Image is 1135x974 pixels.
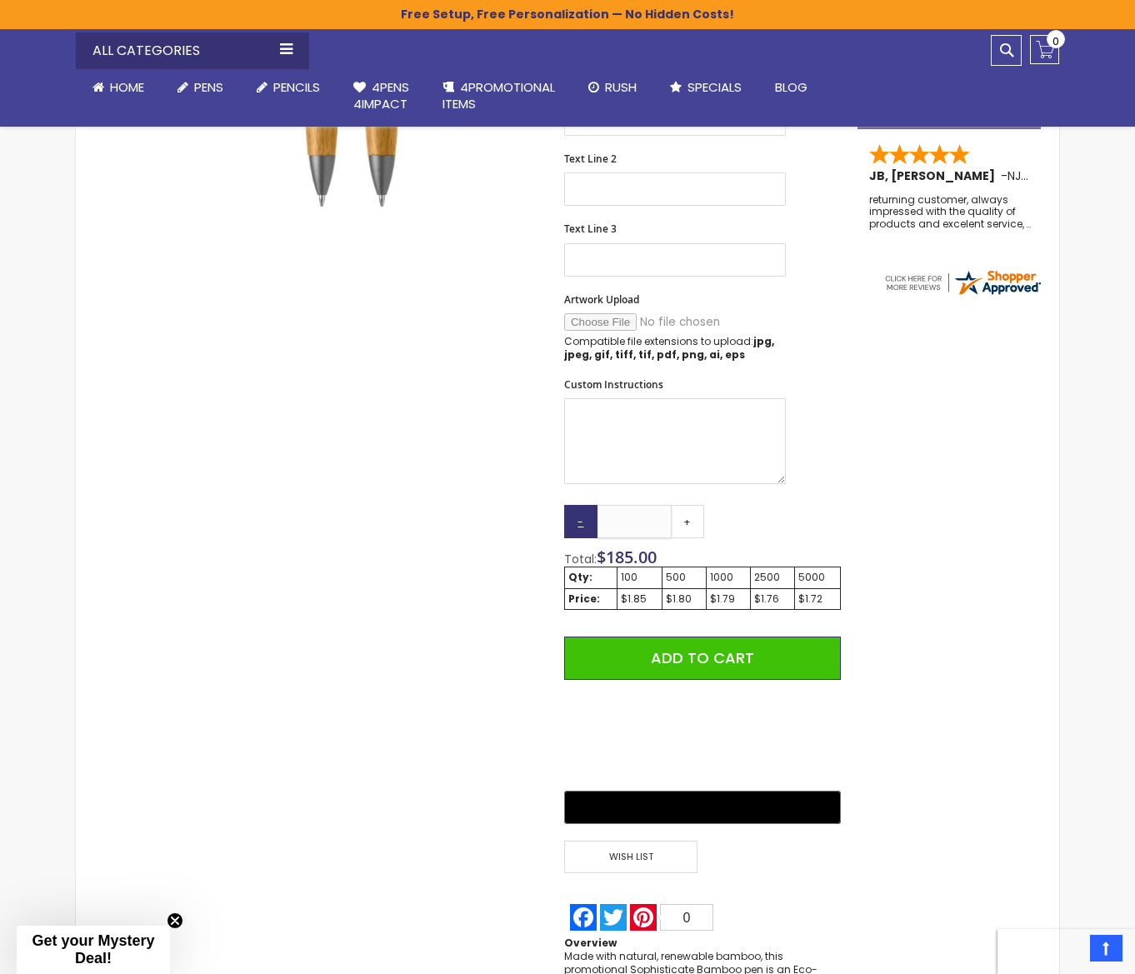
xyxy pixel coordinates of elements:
span: Home [110,78,144,96]
div: Get your Mystery Deal!Close teaser [17,926,170,974]
span: Custom Instructions [564,377,663,392]
button: Close teaser [167,912,183,929]
iframe: PayPal [564,692,841,779]
div: All Categories [76,32,309,69]
strong: Price: [568,592,600,606]
span: Artwork Upload [564,292,639,307]
div: 500 [666,571,703,584]
span: Total: [564,551,597,567]
span: Specials [687,78,742,96]
div: $1.72 [798,592,837,606]
div: $1.85 [621,592,658,606]
a: + [671,505,704,538]
span: Pencils [273,78,320,96]
span: NJ [1007,167,1028,184]
a: - [564,505,597,538]
a: Twitter [598,904,628,931]
strong: jpg, jpeg, gif, tiff, tif, pdf, png, ai, eps [564,334,774,362]
a: 4Pens4impact [337,69,426,123]
a: 4PROMOTIONALITEMS [426,69,572,123]
button: Add to Cart [564,637,841,680]
strong: Overview [564,936,617,950]
div: 100 [621,571,658,584]
a: Rush [572,69,653,106]
a: Home [76,69,161,106]
a: Facebook [568,904,598,931]
a: Blog [758,69,824,106]
span: Blog [775,78,807,96]
a: 4pens.com certificate URL [882,287,1042,301]
a: 0 [1030,35,1059,64]
a: Pens [161,69,240,106]
text: •••••• [721,802,742,814]
div: $1.76 [754,592,792,606]
div: 2500 [754,571,792,584]
span: Text Line 2 [564,152,617,166]
span: Text Line 3 [564,222,617,236]
iframe: Google Customer Reviews [997,929,1135,974]
a: Wish List [564,841,702,873]
span: $ [597,546,657,568]
span: Get your Mystery Deal! [32,932,154,967]
div: $1.80 [666,592,703,606]
a: Pinterest0 [628,904,715,931]
div: 5000 [798,571,837,584]
div: returning customer, always impressed with the quality of products and excelent service, will retu... [869,194,1031,230]
div: 1000 [710,571,746,584]
span: 0 [683,911,691,925]
span: JB, [PERSON_NAME] [869,167,1001,184]
img: 4pens.com widget logo [882,267,1042,297]
button: Buy with GPay [564,791,841,824]
div: $1.79 [710,592,746,606]
p: Compatible file extensions to upload: [564,335,786,362]
span: Rush [605,78,637,96]
span: 185.00 [606,546,657,568]
a: Specials [653,69,758,106]
span: 0 [1052,33,1059,49]
span: Wish List [564,841,697,873]
span: 4PROMOTIONAL ITEMS [442,78,555,112]
span: 4Pens 4impact [353,78,409,112]
span: Pens [194,78,223,96]
span: Add to Cart [651,647,754,668]
a: Pencils [240,69,337,106]
strong: Qty: [568,570,592,584]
